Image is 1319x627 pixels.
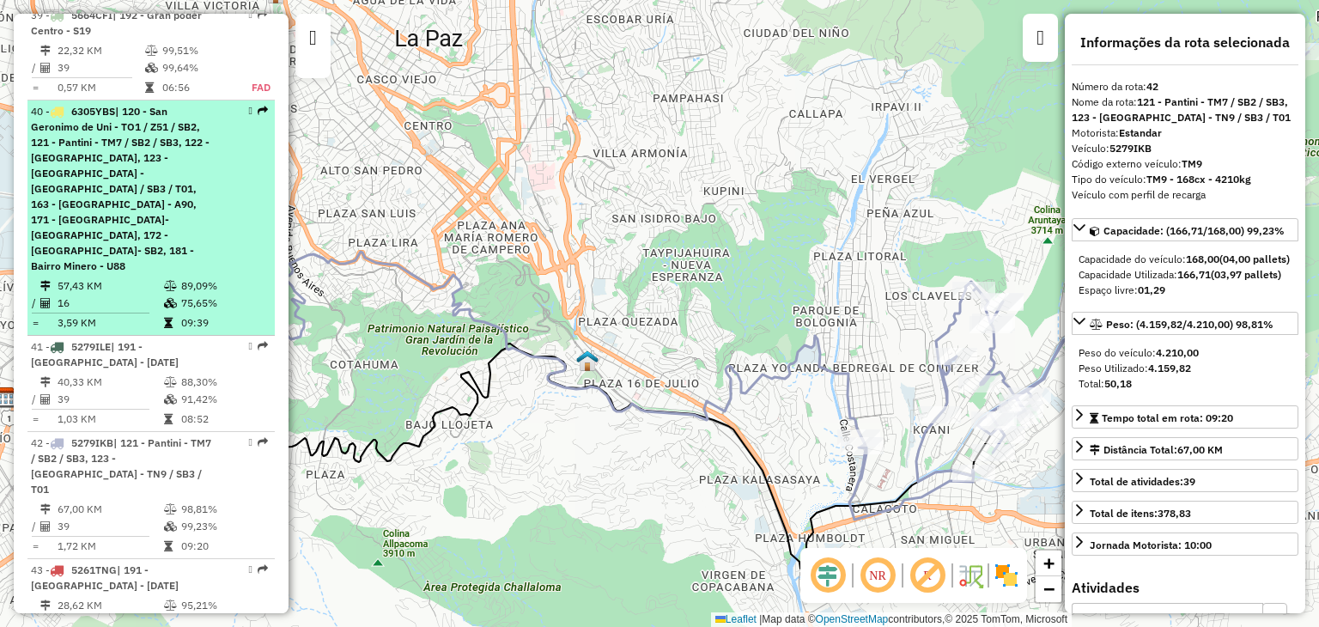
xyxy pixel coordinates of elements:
i: % de utilização do peso [164,600,177,611]
em: Rota exportada [258,106,268,116]
td: 28,62 KM [57,597,163,614]
td: = [31,411,40,428]
span: Peso do veículo: [1079,346,1199,359]
td: = [31,538,40,555]
td: 75,65% [180,295,267,312]
td: 39 [57,391,163,408]
td: 08:52 [180,411,267,428]
em: Opções [249,106,252,116]
h4: Informações da rota selecionada [1072,34,1298,51]
i: % de utilização da cubagem [164,394,177,405]
span: 43 - [31,563,179,592]
strong: 4.159,82 [1148,362,1191,374]
td: 99,51% [161,42,233,59]
a: Jornada Motorista: 10:00 [1072,533,1298,556]
td: 89,09% [180,277,267,295]
span: | 121 - Pantini - TM7 / SB2 / SB3, 123 - [GEOGRAPHIC_DATA] - TN9 / SB3 / T01 [31,436,211,496]
i: Total de Atividades [40,521,51,532]
span: 5261TNG [71,563,117,576]
span: − [1043,578,1055,600]
i: % de utilização da cubagem [164,298,177,308]
span: Ocultar NR [857,555,898,596]
i: Distância Total [40,46,51,56]
i: Distância Total [40,600,51,611]
span: Exibir rótulo [907,555,948,596]
strong: 50,18 [1104,377,1132,390]
span: Total de atividades: [1090,475,1195,488]
strong: 168,00 [1186,253,1219,265]
a: Peso: (4.159,82/4.210,00) 98,81% [1072,312,1298,335]
i: Tempo total em rota [164,541,173,551]
img: UDC - La Paz [576,350,599,372]
strong: TM9 [1182,157,1202,170]
td: FAD [233,79,271,96]
strong: 121 - Pantini - TM7 / SB2 / SB3, 123 - [GEOGRAPHIC_DATA] - TN9 / SB3 / T01 [1072,95,1291,124]
i: Tempo total em rota [164,318,173,328]
td: 16 [57,295,163,312]
div: Jornada Motorista: 10:00 [1090,538,1212,553]
a: OpenStreetMap [816,613,889,625]
strong: Estandar [1119,126,1162,139]
div: Número da rota: [1072,79,1298,94]
i: % de utilização da cubagem [145,63,158,73]
i: Total de Atividades [40,298,51,308]
td: 0,57 KM [57,79,144,96]
i: Total de Atividades [40,63,51,73]
img: Fluxo de ruas [957,562,984,589]
td: 09:20 [180,538,267,555]
div: Peso: (4.159,82/4.210,00) 98,81% [1072,338,1298,399]
i: % de utilização do peso [145,46,158,56]
span: Ocultar deslocamento [807,555,848,596]
a: Capacidade: (166,71/168,00) 99,23% [1072,218,1298,241]
a: Total de itens:378,83 [1072,501,1298,524]
i: Tempo total em rota [145,82,154,93]
strong: (04,00 pallets) [1219,253,1290,265]
td: 39 [57,59,144,76]
td: = [31,314,40,332]
td: 1,03 KM [57,411,163,428]
span: + [1043,552,1055,574]
span: Tempo total em rota: 09:20 [1102,411,1233,424]
div: Capacidade do veículo: [1079,252,1292,267]
em: Opções [249,437,252,447]
td: = [31,79,40,96]
img: Exibir/Ocultar setores [993,562,1020,589]
em: Rota exportada [258,9,268,20]
strong: 378,83 [1158,507,1191,520]
div: Total: [1079,376,1292,392]
em: Rota exportada [258,437,268,447]
td: / [31,59,40,76]
td: 06:56 [161,79,233,96]
span: | [759,613,762,625]
td: 3,59 KM [57,314,163,332]
strong: 39 [1183,475,1195,488]
span: 6305YBS [71,105,115,118]
span: 5664CFI [71,9,112,21]
div: Distância Total: [1090,442,1223,458]
div: Código externo veículo: [1072,156,1298,172]
strong: TM9 - 168cx - 4210kg [1146,173,1251,186]
em: Opções [249,9,252,20]
strong: (03,97 pallets) [1211,268,1281,281]
a: Distância Total:67,00 KM [1072,437,1298,460]
i: % de utilização do peso [164,281,177,291]
td: 88,30% [180,374,267,391]
em: Rota exportada [258,564,268,575]
td: 40,33 KM [57,374,163,391]
span: 5279IKB [71,436,113,449]
div: Veículo com perfil de recarga [1072,187,1298,203]
i: % de utilização da cubagem [164,521,177,532]
em: Rota exportada [258,341,268,351]
a: Zoom out [1036,576,1061,602]
i: Distância Total [40,377,51,387]
div: Tipo do veículo: [1072,172,1298,187]
div: Peso Utilizado: [1079,361,1292,376]
em: Opções [249,564,252,575]
div: Total de itens: [1090,506,1191,521]
span: 5279ILE [71,340,111,353]
td: 99,64% [161,59,233,76]
div: Nome da rota: [1072,94,1298,125]
a: Total de atividades:39 [1072,469,1298,492]
td: 1,72 KM [57,538,163,555]
td: 99,23% [180,518,267,535]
